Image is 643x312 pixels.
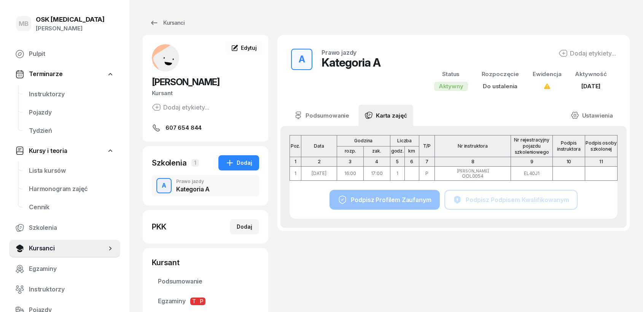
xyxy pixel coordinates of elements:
[23,85,120,103] a: Instruktorzy
[29,49,114,59] span: Pulpit
[29,166,114,176] span: Lista kursów
[29,108,114,118] span: Pojazdy
[9,142,120,160] a: Kursy i teoria
[482,69,519,79] div: Rozpoczęcie
[36,16,105,23] div: OSK [MEDICAL_DATA]
[158,296,253,306] span: Egzaminy
[337,137,390,145] div: Godzina
[152,123,259,132] a: 607 654 844
[291,49,312,70] button: A
[159,179,169,192] div: A
[483,83,517,90] span: Do ustalenia
[19,21,29,27] span: MB
[575,81,607,91] div: [DATE]
[152,175,259,196] button: APrawo jazdyKategoria A
[559,49,616,58] button: Dodaj etykiety...
[9,65,120,83] a: Terminarze
[290,167,301,181] td: 1
[9,45,120,63] a: Pulpit
[23,198,120,216] a: Cennik
[36,24,105,33] div: [PERSON_NAME]
[575,69,607,79] div: Aktywność
[9,280,120,299] a: Instruktorzy
[435,169,510,173] div: [PERSON_NAME]
[198,298,205,305] span: P
[435,135,511,157] th: Nr instruktora
[23,162,120,180] a: Lista kursów
[321,56,380,69] div: Kategoria A
[23,103,120,122] a: Pojazdy
[237,222,252,231] div: Dodaj
[150,18,185,27] div: Kursanci
[29,184,114,194] span: Harmonogram zajęć
[337,146,363,156] div: rozp.
[511,167,553,181] td: EL40J1
[434,69,468,79] div: Status
[29,89,114,99] span: Instruktorzy
[152,158,187,168] div: Szkolenia
[152,257,259,268] div: Kursant
[337,157,364,167] th: 3
[29,285,114,294] span: Instruktorzy
[152,76,220,88] span: [PERSON_NAME]
[190,298,198,305] span: T
[404,157,419,167] th: 6
[29,146,67,156] span: Kursy i teoria
[225,158,252,167] div: Dodaj
[301,135,337,157] th: Data
[390,157,404,167] th: 5
[152,88,259,98] div: Kursant
[158,277,253,287] span: Podsumowanie
[9,239,120,258] a: Kursanci
[419,167,435,181] td: P
[553,157,585,167] th: 10
[29,126,114,136] span: Tydzień
[166,123,202,132] span: 607 654 844
[288,105,355,126] a: Podsumowanie
[152,272,259,291] a: Podsumowanie
[390,167,404,181] td: 1
[176,179,210,184] div: Prawo jazdy
[565,105,619,126] a: Ustawienia
[156,178,172,193] button: A
[23,122,120,140] a: Tydzień
[404,146,419,156] div: km
[29,244,107,253] span: Kursanci
[511,135,553,157] th: Nr rejestracyjny pojazdu szkoleniowego
[226,41,262,55] a: Edytuj
[321,49,357,56] div: Prawo jazdy
[434,82,468,91] div: Aktywny
[419,157,435,167] th: 7
[152,292,259,310] a: EgzaminyTP
[585,157,618,167] th: 11
[363,146,390,156] div: zak.
[390,146,405,156] div: godz.
[301,157,337,167] th: 2
[344,170,356,176] span: 16:00
[358,105,413,126] a: Karta zajęć
[435,169,510,178] div: OOL0054
[296,52,308,67] div: A
[241,45,257,51] span: Edytuj
[363,157,390,167] th: 4
[29,69,62,79] span: Terminarze
[371,170,383,176] span: 17:00
[312,170,326,176] a: [DATE]
[29,223,114,233] span: Szkolenia
[143,15,191,30] a: Kursanci
[218,155,259,170] button: Dodaj
[511,157,553,167] th: 9
[23,180,120,198] a: Harmonogram zajęć
[152,221,166,232] div: PKK
[230,219,259,234] button: Dodaj
[419,135,435,157] th: T/P
[191,159,199,167] span: 1
[29,264,114,274] span: Egzaminy
[152,103,209,112] button: Dodaj etykiety...
[9,219,120,237] a: Szkolenia
[533,69,562,79] div: Ewidencja
[9,260,120,278] a: Egzaminy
